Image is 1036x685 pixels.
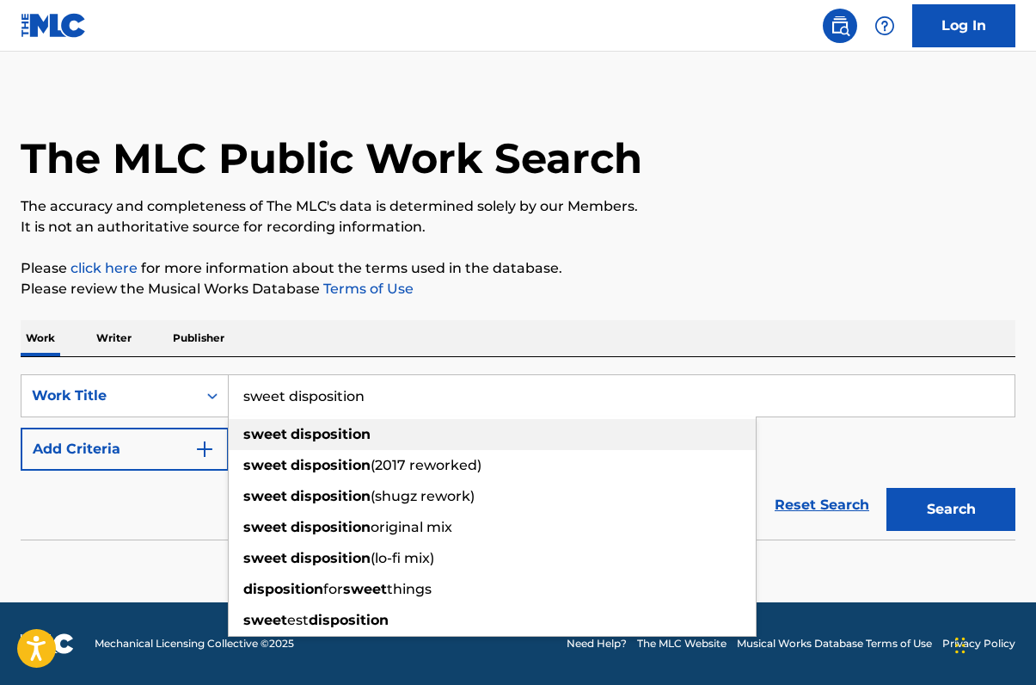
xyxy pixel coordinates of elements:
[243,488,287,504] strong: sweet
[291,426,371,442] strong: disposition
[371,457,481,473] span: (2017 reworked)
[291,488,371,504] strong: disposition
[874,15,895,36] img: help
[737,636,932,651] a: Musical Works Database Terms of Use
[70,260,138,276] a: click here
[291,550,371,566] strong: disposition
[95,636,294,651] span: Mechanical Licensing Collective © 2025
[371,519,452,535] span: original mix
[371,488,475,504] span: (shugz rework)
[371,550,434,566] span: (lo-fi mix)
[21,320,60,356] p: Work
[955,620,966,671] div: Drag
[309,612,389,628] strong: disposition
[637,636,726,651] a: The MLC Website
[168,320,230,356] p: Publisher
[243,612,287,628] strong: sweet
[343,581,387,597] strong: sweet
[823,9,857,43] a: Public Search
[243,426,287,442] strong: sweet
[867,9,902,43] div: Help
[91,320,137,356] p: Writer
[766,486,878,524] a: Reset Search
[830,15,850,36] img: search
[950,602,1036,685] iframe: Chat Widget
[287,612,309,628] span: est
[387,581,432,597] span: things
[320,281,414,297] a: Terms of Use
[243,519,287,535] strong: sweet
[291,519,371,535] strong: disposition
[21,258,1015,279] p: Please for more information about the terms used in the database.
[194,439,215,460] img: 9d2ae6d4665cec9f34b9.svg
[21,133,642,184] h1: The MLC Public Work Search
[912,4,1015,47] a: Log In
[21,428,229,471] button: Add Criteria
[291,457,371,473] strong: disposition
[243,550,287,566] strong: sweet
[942,636,1015,651] a: Privacy Policy
[21,633,74,654] img: logo
[243,457,287,473] strong: sweet
[32,386,187,406] div: Work Title
[567,636,627,651] a: Need Help?
[21,217,1015,238] p: It is not an authoritative source for recording information.
[21,279,1015,299] p: Please review the Musical Works Database
[886,488,1015,531] button: Search
[21,374,1015,540] form: Search Form
[21,196,1015,217] p: The accuracy and completeness of The MLC's data is determined solely by our Members.
[243,581,323,597] strong: disposition
[21,13,87,38] img: MLC Logo
[323,581,343,597] span: for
